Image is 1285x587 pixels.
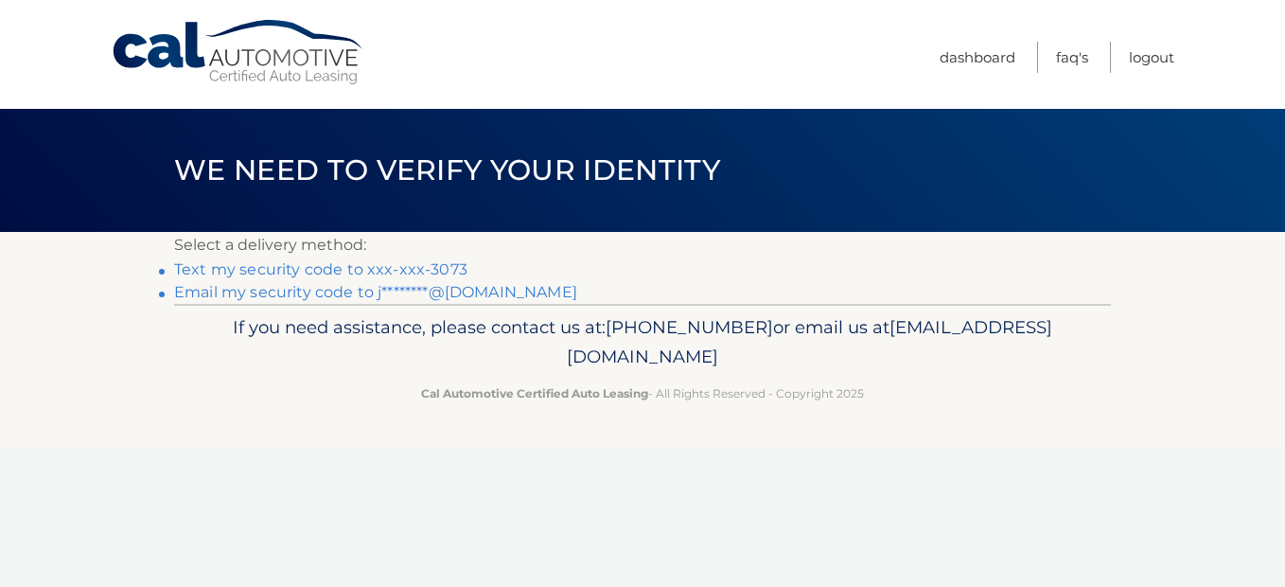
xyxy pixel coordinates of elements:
strong: Cal Automotive Certified Auto Leasing [421,386,648,400]
a: FAQ's [1056,42,1088,73]
p: Select a delivery method: [174,232,1111,258]
p: - All Rights Reserved - Copyright 2025 [186,383,1099,403]
a: Dashboard [940,42,1015,73]
p: If you need assistance, please contact us at: or email us at [186,312,1099,373]
span: We need to verify your identity [174,152,720,187]
a: Email my security code to j********@[DOMAIN_NAME] [174,283,577,301]
span: [PHONE_NUMBER] [606,316,773,338]
a: Cal Automotive [111,19,366,86]
a: Logout [1129,42,1174,73]
a: Text my security code to xxx-xxx-3073 [174,260,467,278]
